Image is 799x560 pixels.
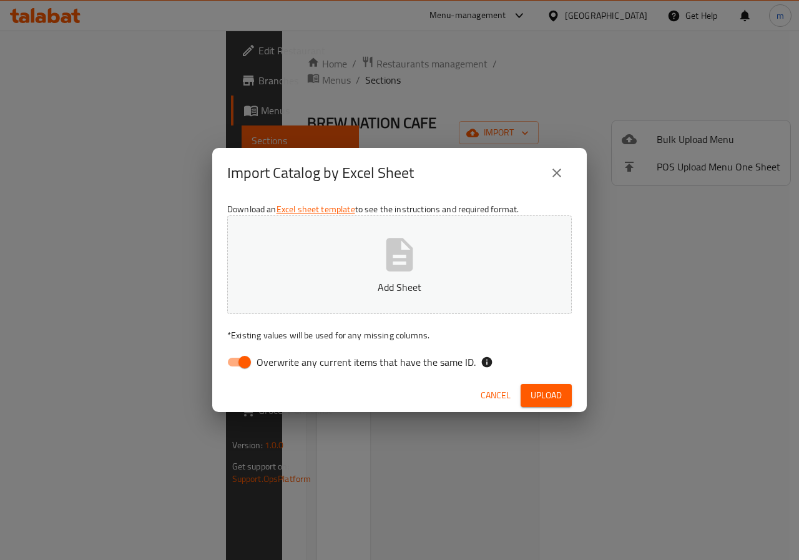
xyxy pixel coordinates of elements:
span: Cancel [481,388,511,403]
span: Upload [531,388,562,403]
h2: Import Catalog by Excel Sheet [227,163,414,183]
p: Add Sheet [247,280,552,295]
button: Add Sheet [227,215,572,314]
a: Excel sheet template [277,201,355,217]
p: Existing values will be used for any missing columns. [227,329,572,341]
div: Download an to see the instructions and required format. [212,198,587,379]
button: Upload [521,384,572,407]
svg: If the overwrite option isn't selected, then the items that match an existing ID will be ignored ... [481,356,493,368]
button: Cancel [476,384,516,407]
span: Overwrite any current items that have the same ID. [257,355,476,370]
button: close [542,158,572,188]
